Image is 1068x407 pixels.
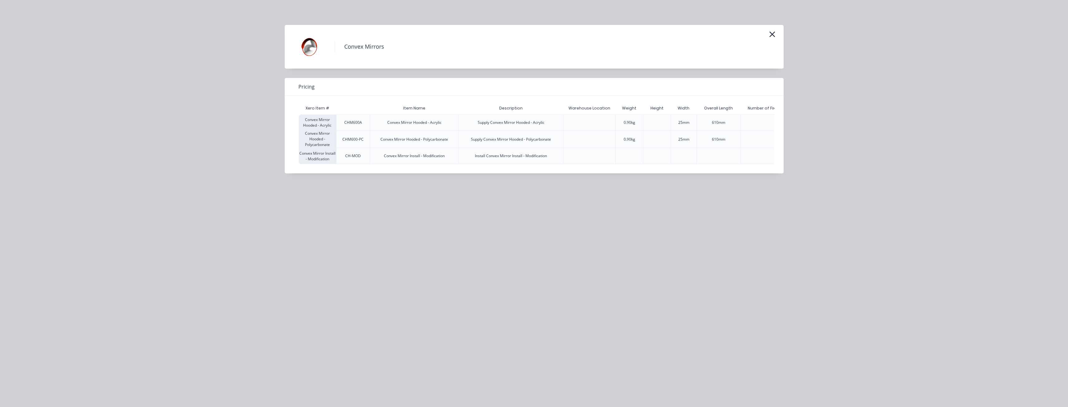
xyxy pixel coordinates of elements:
div: 25mm [678,120,689,125]
div: CHM600-PC [342,137,364,142]
div: Install Convex Mirror Install - Modification [475,153,547,159]
div: 0.90kg [624,120,635,125]
div: Supply Convex Mirror Hooded - Acrylic [478,120,544,125]
img: Convex Mirrors [294,31,325,62]
div: Convex Mirror Hooded - Polycarbonate [299,130,336,148]
div: 25mm [678,137,689,142]
div: 610mm [712,137,725,142]
div: Height [645,100,669,116]
div: Convex Mirror Hooded - Acrylic [387,120,442,125]
div: 0.90kg [624,137,635,142]
div: Xero Item # [299,102,336,114]
div: CHM600A [344,120,362,125]
h4: Convex Mirrors [335,41,394,53]
div: Convex Mirror Hooded - Polycarbonate [380,137,448,142]
div: CH-MOD [345,153,361,159]
div: Convex Mirror Install - Modification [299,148,336,164]
div: Weight [617,100,641,116]
div: Convex Mirror Hooded - Acrylic [299,114,336,130]
div: Supply Convex Mirror Hooded - Polycarbonate [471,137,551,142]
div: Item Name [398,100,430,116]
div: Number of Fixings [743,100,788,116]
div: 610mm [712,120,725,125]
div: Width [673,100,694,116]
span: Pricing [298,83,315,90]
div: Description [494,100,528,116]
div: Overall Length [699,100,738,116]
div: Convex Mirror Install - Modification [384,153,445,159]
div: Warehouse Location [563,100,615,116]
